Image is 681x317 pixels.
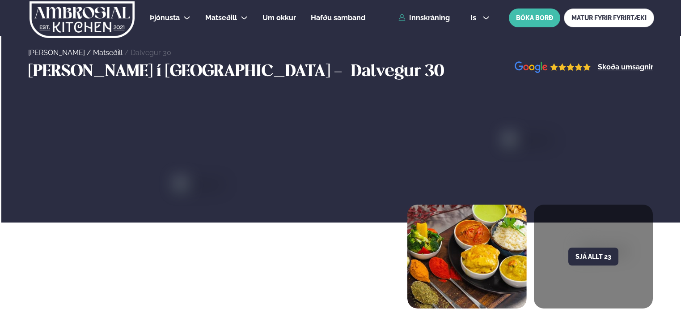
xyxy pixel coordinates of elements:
span: is [470,14,479,21]
a: Innskráning [398,14,450,22]
img: image alt [515,61,591,73]
button: is [463,14,497,21]
a: Matseðill [93,48,123,57]
a: Dalvegur 30 [131,48,171,57]
span: Matseðill [205,13,237,22]
span: Hafðu samband [311,13,365,22]
img: image alt [407,205,527,308]
span: Um okkur [262,13,296,22]
a: Þjónusta [150,13,180,23]
button: BÓKA BORÐ [509,9,560,27]
a: Um okkur [262,13,296,23]
a: [PERSON_NAME] [28,48,85,57]
h3: [PERSON_NAME] í [GEOGRAPHIC_DATA] - [28,61,347,83]
span: Þjónusta [150,13,180,22]
a: Hafðu samband [311,13,365,23]
span: / [87,48,93,57]
span: / [124,48,131,57]
a: MATUR FYRIR FYRIRTÆKI [564,9,654,27]
a: Skoða umsagnir [598,64,653,71]
a: Matseðill [205,13,237,23]
button: Sjá allt 23 [568,248,618,266]
h3: Dalvegur 30 [351,61,444,83]
img: logo [29,1,135,38]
